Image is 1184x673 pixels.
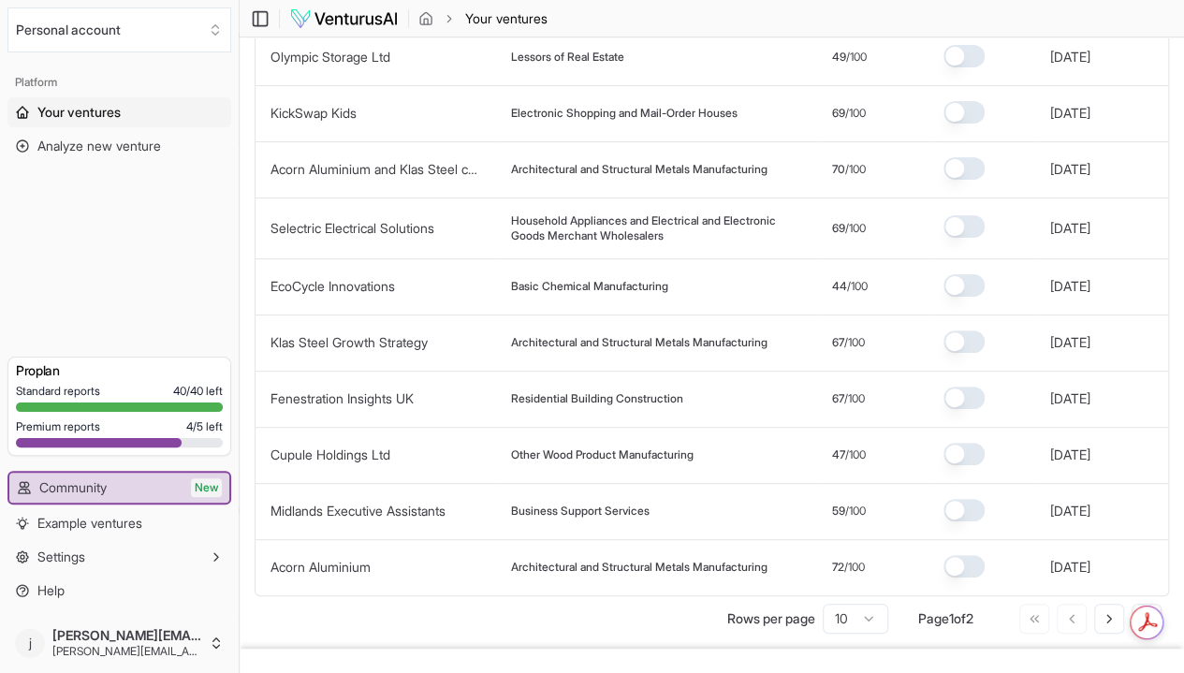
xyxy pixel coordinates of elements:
[270,446,390,462] a: Cupule Holdings Ltd
[418,9,548,28] nav: breadcrumb
[511,504,650,519] span: Business Support Services
[832,560,844,575] span: 72
[270,49,390,65] a: Olympic Storage Ltd
[511,447,694,462] span: Other Wood Product Manufacturing
[845,504,866,519] span: /100
[511,560,767,575] span: Architectural and Structural Metals Manufacturing
[191,478,222,497] span: New
[37,103,121,122] span: Your ventures
[1050,333,1090,352] button: [DATE]
[1050,160,1090,179] button: [DATE]
[832,162,845,177] span: 70
[832,279,847,294] span: 44
[846,50,867,65] span: /100
[832,447,845,462] span: 47
[270,277,395,296] button: EcoCycle Innovations
[966,610,973,626] span: 2
[1050,389,1090,408] button: [DATE]
[52,644,201,659] span: [PERSON_NAME][EMAIL_ADDRESS][PERSON_NAME][DOMAIN_NAME]
[511,335,767,350] span: Architectural and Structural Metals Manufacturing
[727,609,815,628] p: Rows per page
[16,361,223,380] h3: Pro plan
[270,105,357,121] a: KickSwap Kids
[7,621,231,666] button: j[PERSON_NAME][EMAIL_ADDRESS][PERSON_NAME][DOMAIN_NAME][PERSON_NAME][EMAIL_ADDRESS][PERSON_NAME][...
[16,384,100,399] span: Standard reports
[845,162,866,177] span: /100
[7,97,231,127] a: Your ventures
[511,106,738,121] span: Electronic Shopping and Mail-Order Houses
[270,220,434,236] a: Selectric Electrical Solutions
[9,473,229,503] a: CommunityNew
[270,558,371,577] button: Acorn Aluminium
[37,137,161,155] span: Analyze new venture
[37,581,65,600] span: Help
[7,508,231,538] a: Example ventures
[52,627,201,644] span: [PERSON_NAME][EMAIL_ADDRESS][PERSON_NAME][DOMAIN_NAME]
[832,50,846,65] span: 49
[270,160,481,179] button: Acorn Aluminium and Klas Steel collaboration
[270,161,535,177] a: Acorn Aluminium and Klas Steel collaboration
[949,610,954,626] span: 1
[1050,48,1090,66] button: [DATE]
[270,219,434,238] button: Selectric Electrical Solutions
[511,50,624,65] span: Lessors of Real Estate
[1050,277,1090,296] button: [DATE]
[16,419,100,434] span: Premium reports
[832,106,845,121] span: 69
[270,278,395,294] a: EcoCycle Innovations
[270,389,414,408] button: Fenestration Insights UK
[844,335,865,350] span: /100
[1050,558,1090,577] button: [DATE]
[847,279,868,294] span: /100
[1050,219,1090,238] button: [DATE]
[1050,502,1090,520] button: [DATE]
[270,334,428,350] a: Klas Steel Growth Strategy
[270,333,428,352] button: Klas Steel Growth Strategy
[270,104,357,123] button: KickSwap Kids
[511,279,668,294] span: Basic Chemical Manufacturing
[7,131,231,161] a: Analyze new venture
[511,391,683,406] span: Residential Building Construction
[7,576,231,606] a: Help
[832,504,845,519] span: 59
[1050,446,1090,464] button: [DATE]
[289,7,399,30] img: logo
[270,503,446,519] a: Midlands Executive Assistants
[845,221,866,236] span: /100
[465,9,548,28] span: Your ventures
[270,390,414,406] a: Fenestration Insights UK
[511,162,767,177] span: Architectural and Structural Metals Manufacturing
[37,514,142,533] span: Example ventures
[7,7,231,52] button: Select an organization
[186,419,223,434] span: 4 / 5 left
[954,610,966,626] span: of
[832,335,844,350] span: 67
[1050,104,1090,123] button: [DATE]
[918,610,949,626] span: Page
[832,391,844,406] span: 67
[15,628,45,658] span: j
[173,384,223,399] span: 40 / 40 left
[845,106,866,121] span: /100
[39,478,107,497] span: Community
[270,48,390,66] button: Olympic Storage Ltd
[845,447,866,462] span: /100
[270,502,446,520] button: Midlands Executive Assistants
[832,221,845,236] span: 69
[270,446,390,464] button: Cupule Holdings Ltd
[844,391,865,406] span: /100
[270,559,371,575] a: Acorn Aluminium
[7,542,231,572] button: Settings
[37,548,85,566] span: Settings
[844,560,865,575] span: /100
[7,67,231,97] div: Platform
[511,213,802,243] span: Household Appliances and Electrical and Electronic Goods Merchant Wholesalers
